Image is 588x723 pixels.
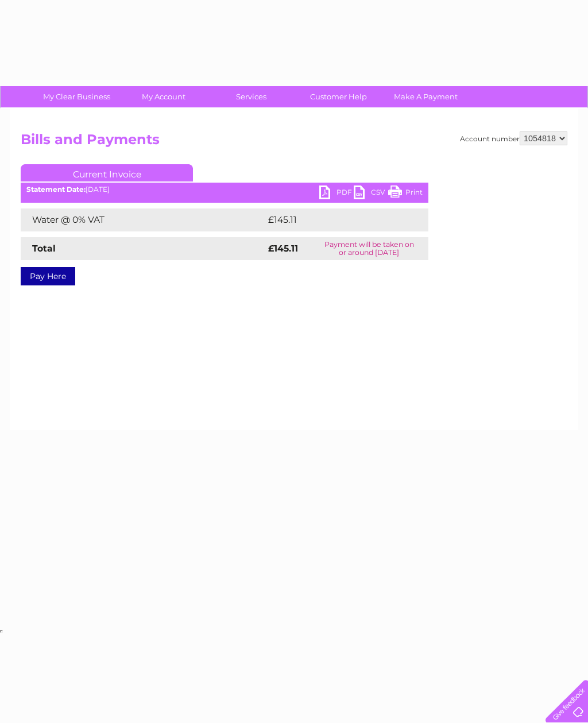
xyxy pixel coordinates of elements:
td: Payment will be taken on or around [DATE] [310,237,428,260]
td: £145.11 [265,208,405,231]
a: Make A Payment [378,86,473,107]
a: My Account [117,86,211,107]
b: Statement Date: [26,185,86,194]
a: Print [388,185,423,202]
a: Current Invoice [21,164,193,181]
a: Customer Help [291,86,386,107]
td: Water @ 0% VAT [21,208,265,231]
a: PDF [319,185,354,202]
div: [DATE] [21,185,428,194]
a: Pay Here [21,267,75,285]
a: CSV [354,185,388,202]
strong: £145.11 [268,243,298,254]
h2: Bills and Payments [21,132,567,153]
a: Services [204,86,299,107]
strong: Total [32,243,56,254]
div: Account number [460,132,567,145]
a: My Clear Business [29,86,124,107]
